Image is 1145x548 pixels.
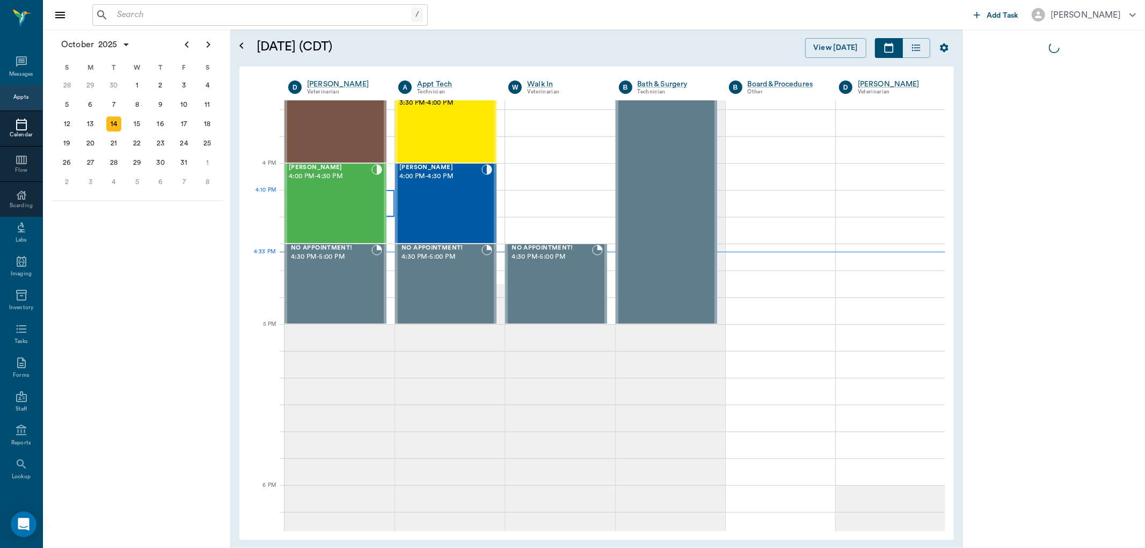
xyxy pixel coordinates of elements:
a: Appt Tech [417,79,492,90]
a: [PERSON_NAME] [858,79,933,90]
div: Walk In [527,79,602,90]
div: Labs [16,236,27,244]
div: Veterinarian [307,87,382,97]
div: W [126,60,149,76]
div: Veterinarian [858,87,933,97]
div: CHECKED_IN, 4:00 PM - 4:30 PM [395,163,497,244]
div: Tuesday, October 21, 2025 [106,136,121,151]
div: Monday, November 3, 2025 [83,174,98,189]
div: Veterinarian [527,87,602,97]
div: Tuesday, November 4, 2025 [106,174,121,189]
div: Messages [9,70,34,78]
div: Friday, October 3, 2025 [177,78,192,93]
div: Saturday, November 1, 2025 [200,155,215,170]
span: [PERSON_NAME] [399,164,482,171]
div: Thursday, November 6, 2025 [153,174,168,189]
div: Sunday, October 12, 2025 [60,116,75,131]
div: Forms [13,371,29,379]
div: Friday, November 7, 2025 [177,174,192,189]
div: Sunday, October 5, 2025 [60,97,75,112]
input: Search [113,8,411,23]
div: 5 PM [248,319,276,346]
div: Tuesday, October 7, 2025 [106,97,121,112]
div: Wednesday, October 8, 2025 [130,97,145,112]
div: [PERSON_NAME] [307,79,382,90]
button: Close drawer [49,4,71,26]
button: View [DATE] [805,38,866,58]
div: Monday, October 6, 2025 [83,97,98,112]
div: CHECKED_IN, 4:00 PM - 4:30 PM [285,163,386,244]
div: Monday, October 13, 2025 [83,116,98,131]
div: Open Intercom Messenger [11,512,37,537]
div: D [288,81,302,94]
span: 4:30 PM - 5:00 PM [291,252,371,262]
div: Staff [16,405,27,413]
div: T [149,60,172,76]
div: Friday, October 31, 2025 [177,155,192,170]
div: Monday, October 20, 2025 [83,136,98,151]
span: 4:00 PM - 4:30 PM [399,171,482,182]
div: Appts [13,93,28,101]
div: Today, Tuesday, October 14, 2025 [106,116,121,131]
div: Technician [638,87,713,97]
div: Saturday, October 25, 2025 [200,136,215,151]
button: Next page [198,34,219,55]
div: Friday, October 17, 2025 [177,116,192,131]
div: Sunday, November 2, 2025 [60,174,75,189]
span: 4:30 PM - 5:00 PM [512,252,592,262]
div: Sunday, October 19, 2025 [60,136,75,151]
div: S [195,60,219,76]
div: B [619,81,632,94]
span: 3:30 PM - 4:00 PM [399,98,484,108]
button: Add Task [969,5,1023,25]
div: Wednesday, October 22, 2025 [130,136,145,151]
div: Tuesday, September 30, 2025 [106,78,121,93]
span: October [59,37,96,52]
div: Technician [417,87,492,97]
div: Wednesday, November 5, 2025 [130,174,145,189]
div: Other [748,87,823,97]
div: CHECKED_OUT, 3:30 PM - 4:00 PM [395,83,497,163]
div: Monday, September 29, 2025 [83,78,98,93]
div: Thursday, October 9, 2025 [153,97,168,112]
div: Tuesday, October 28, 2025 [106,155,121,170]
div: S [55,60,79,76]
div: Friday, October 10, 2025 [177,97,192,112]
div: B [729,81,742,94]
div: D [839,81,852,94]
div: Tasks [14,338,28,346]
div: Saturday, October 18, 2025 [200,116,215,131]
span: 4:30 PM - 5:00 PM [402,252,482,262]
div: Thursday, October 2, 2025 [153,78,168,93]
a: Bath & Surgery [638,79,713,90]
button: October2025 [56,34,136,55]
span: 2025 [96,37,120,52]
div: F [172,60,196,76]
button: Open calendar [235,25,248,67]
div: BOOKED, 4:30 PM - 5:00 PM [285,244,386,324]
span: [PERSON_NAME] [289,164,371,171]
div: / [411,8,423,22]
div: Lookup [12,473,31,481]
div: Thursday, October 30, 2025 [153,155,168,170]
div: Thursday, October 23, 2025 [153,136,168,151]
div: CHECKED_OUT, 3:30 PM - 4:00 PM [285,83,386,163]
div: Wednesday, October 29, 2025 [130,155,145,170]
div: [PERSON_NAME] [1051,9,1121,21]
div: BOOKED, 4:30 PM - 5:00 PM [505,244,607,324]
div: Saturday, November 8, 2025 [200,174,215,189]
div: W [508,81,522,94]
div: T [102,60,126,76]
div: Thursday, October 16, 2025 [153,116,168,131]
div: BOOKED, 4:30 PM - 5:00 PM [395,244,497,324]
div: 4 PM [248,158,276,185]
div: Imaging [11,270,32,278]
div: Friday, October 24, 2025 [177,136,192,151]
a: Board &Procedures [748,79,823,90]
div: Reports [11,439,31,447]
div: Wednesday, October 15, 2025 [130,116,145,131]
